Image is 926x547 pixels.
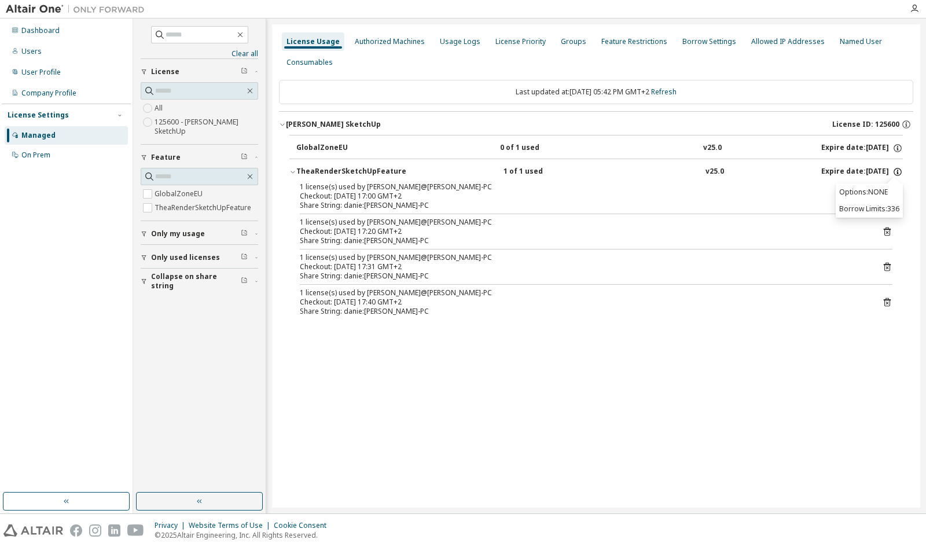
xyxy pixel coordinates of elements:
[821,143,903,153] div: Expire date: [DATE]
[561,37,586,46] div: Groups
[300,288,865,298] div: 1 license(s) used by [PERSON_NAME]@[PERSON_NAME]-PC
[151,229,205,238] span: Only my usage
[300,271,865,281] div: Share String: danie:[PERSON_NAME]-PC
[300,192,865,201] div: Checkout: [DATE] 17:00 GMT+2
[151,272,241,291] span: Collapse on share string
[300,236,865,245] div: Share String: danie:[PERSON_NAME]-PC
[189,521,274,530] div: Website Terms of Use
[108,524,120,537] img: linkedin.svg
[21,47,42,56] div: Users
[155,201,253,215] label: TheaRenderSketchUpFeature
[241,253,248,262] span: Clear filter
[241,153,248,162] span: Clear filter
[21,68,61,77] div: User Profile
[840,37,882,46] div: Named User
[141,221,258,247] button: Only my usage
[705,167,724,177] div: v25.0
[155,521,189,530] div: Privacy
[355,37,425,46] div: Authorized Machines
[300,227,865,236] div: Checkout: [DATE] 17:20 GMT+2
[296,135,903,161] button: GlobalZoneEU0 of 1 usedv25.0Expire date:[DATE]
[70,524,82,537] img: facebook.svg
[155,115,258,138] label: 125600 - [PERSON_NAME] SketchUp
[832,120,899,129] span: License ID: 125600
[751,37,825,46] div: Allowed IP Addresses
[651,87,677,97] a: Refresh
[300,253,865,262] div: 1 license(s) used by [PERSON_NAME]@[PERSON_NAME]-PC
[500,143,604,153] div: 0 of 1 used
[300,307,865,316] div: Share String: danie:[PERSON_NAME]-PC
[151,153,181,162] span: Feature
[300,298,865,307] div: Checkout: [DATE] 17:40 GMT+2
[141,245,258,270] button: Only used licenses
[279,80,913,104] div: Last updated at: [DATE] 05:42 PM GMT+2
[8,111,69,120] div: License Settings
[21,89,76,98] div: Company Profile
[703,143,722,153] div: v25.0
[241,277,248,286] span: Clear filter
[296,143,400,153] div: GlobalZoneEU
[279,112,913,137] button: [PERSON_NAME] SketchUpLicense ID: 125600
[141,59,258,85] button: License
[155,530,333,540] p: © 2025 Altair Engineering, Inc. All Rights Reserved.
[286,37,340,46] div: License Usage
[839,204,899,214] p: Borrow Limits: 336
[821,167,903,177] div: Expire date: [DATE]
[682,37,736,46] div: Borrow Settings
[89,524,101,537] img: instagram.svg
[839,187,899,197] p: Options: NONE
[504,167,608,177] div: 1 of 1 used
[300,182,865,192] div: 1 license(s) used by [PERSON_NAME]@[PERSON_NAME]-PC
[495,37,546,46] div: License Priority
[289,159,903,185] button: TheaRenderSketchUpFeature1 of 1 usedv25.0Expire date:[DATE]
[151,67,179,76] span: License
[241,67,248,76] span: Clear filter
[440,37,480,46] div: Usage Logs
[141,269,258,294] button: Collapse on share string
[3,524,63,537] img: altair_logo.svg
[296,167,406,177] div: TheaRenderSketchUpFeature
[21,150,50,160] div: On Prem
[6,3,150,15] img: Altair One
[141,145,258,170] button: Feature
[300,201,865,210] div: Share String: danie:[PERSON_NAME]-PC
[286,58,333,67] div: Consumables
[155,187,205,201] label: GlobalZoneEU
[21,26,60,35] div: Dashboard
[141,49,258,58] a: Clear all
[274,521,333,530] div: Cookie Consent
[127,524,144,537] img: youtube.svg
[300,218,865,227] div: 1 license(s) used by [PERSON_NAME]@[PERSON_NAME]-PC
[241,229,248,238] span: Clear filter
[151,253,220,262] span: Only used licenses
[21,131,56,140] div: Managed
[286,120,381,129] div: [PERSON_NAME] SketchUp
[155,101,165,115] label: All
[300,262,865,271] div: Checkout: [DATE] 17:31 GMT+2
[601,37,667,46] div: Feature Restrictions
